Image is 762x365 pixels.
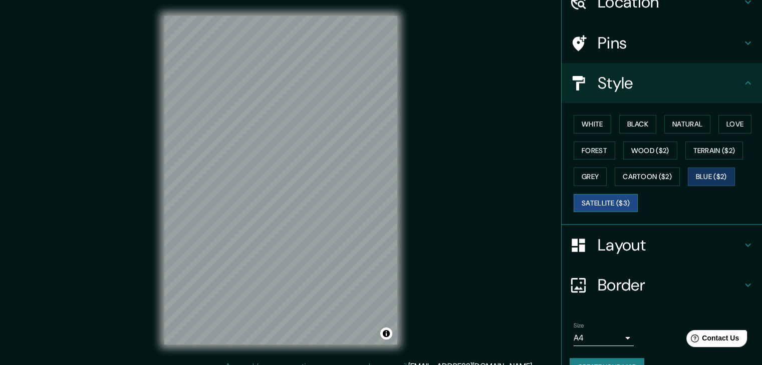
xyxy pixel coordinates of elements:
[623,141,677,160] button: Wood ($2)
[562,265,762,305] div: Border
[574,330,634,346] div: A4
[574,141,615,160] button: Forest
[615,167,680,186] button: Cartoon ($2)
[718,115,751,133] button: Love
[598,275,742,295] h4: Border
[562,225,762,265] div: Layout
[574,321,584,330] label: Size
[673,326,751,354] iframe: Help widget launcher
[664,115,710,133] button: Natural
[619,115,657,133] button: Black
[164,16,397,344] canvas: Map
[574,194,638,212] button: Satellite ($3)
[598,33,742,53] h4: Pins
[562,63,762,103] div: Style
[380,327,392,339] button: Toggle attribution
[688,167,735,186] button: Blue ($2)
[598,235,742,255] h4: Layout
[574,167,607,186] button: Grey
[574,115,611,133] button: White
[562,23,762,63] div: Pins
[685,141,743,160] button: Terrain ($2)
[598,73,742,93] h4: Style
